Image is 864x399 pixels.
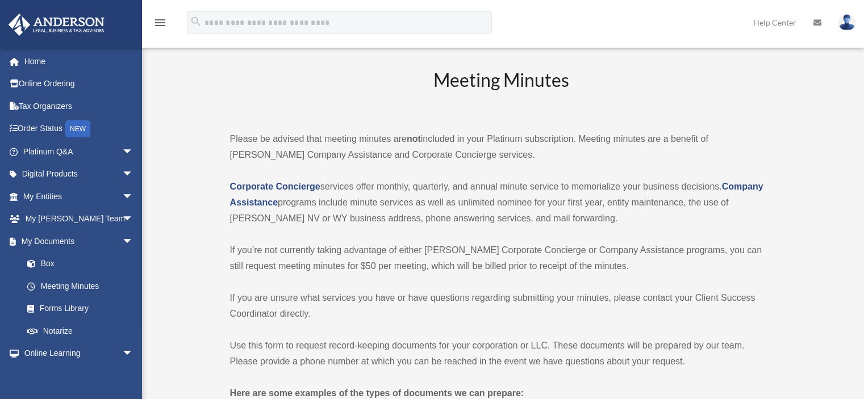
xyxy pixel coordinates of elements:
a: Meeting Minutes [16,275,145,297]
a: My [PERSON_NAME] Teamarrow_drop_down [8,208,151,230]
a: Tax Organizers [8,95,151,117]
img: Anderson Advisors Platinum Portal [5,14,108,36]
i: search [190,15,202,28]
a: Platinum Q&Aarrow_drop_down [8,140,151,163]
a: Forms Library [16,297,151,320]
p: If you’re not currently taking advantage of either [PERSON_NAME] Corporate Concierge or Company A... [230,242,774,274]
p: Please be advised that meeting minutes are included in your Platinum subscription. Meeting minute... [230,131,774,163]
a: Online Learningarrow_drop_down [8,342,151,365]
a: Box [16,253,151,275]
p: services offer monthly, quarterly, and annual minute service to memorialize your business decisio... [230,179,774,226]
a: Corporate Concierge [230,182,320,191]
a: Company Assistance [230,182,763,207]
a: Digital Productsarrow_drop_down [8,163,151,186]
strong: Here are some examples of the types of documents we can prepare: [230,388,524,398]
p: If you are unsure what services you have or have questions regarding submitting your minutes, ple... [230,290,774,322]
a: Notarize [16,320,151,342]
div: NEW [65,120,90,137]
span: arrow_drop_down [122,163,145,186]
img: User Pic [838,14,855,31]
a: My Documentsarrow_drop_down [8,230,151,253]
h2: Meeting Minutes [230,68,774,115]
span: arrow_drop_down [122,230,145,253]
span: arrow_drop_down [122,342,145,366]
a: menu [153,20,167,30]
a: Online Ordering [8,73,151,95]
a: Order StatusNEW [8,117,151,141]
p: Use this form to request record-keeping documents for your corporation or LLC. These documents wi... [230,338,774,369]
span: arrow_drop_down [122,208,145,231]
a: Home [8,50,151,73]
strong: not [407,134,421,144]
i: menu [153,16,167,30]
span: arrow_drop_down [122,140,145,163]
span: arrow_drop_down [122,185,145,208]
a: My Entitiesarrow_drop_down [8,185,151,208]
